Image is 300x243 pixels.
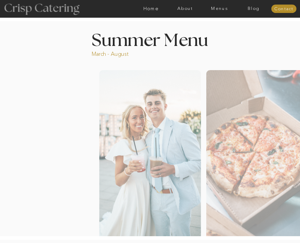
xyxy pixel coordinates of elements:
[271,6,296,12] a: Contact
[236,6,271,11] a: Blog
[134,6,168,11] a: Home
[91,50,160,56] p: March - August
[202,6,236,11] a: Menus
[168,6,202,11] a: About
[81,32,219,47] h1: Summer Menu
